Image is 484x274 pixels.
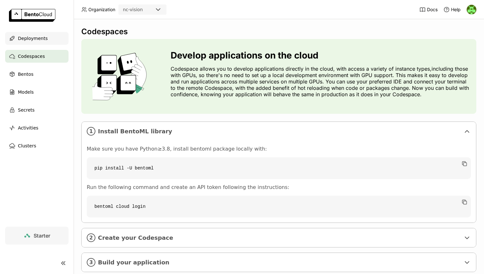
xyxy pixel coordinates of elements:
[34,232,50,239] span: Starter
[9,9,55,22] img: logo
[87,127,95,136] i: 1
[87,233,95,242] i: 2
[87,157,471,179] code: pip install -U bentoml
[88,7,115,12] span: Organization
[82,253,476,272] div: 3Build your application
[5,121,69,134] a: Activities
[5,227,69,245] a: Starter
[98,259,461,266] span: Build your application
[5,104,69,116] a: Secrets
[18,88,34,96] span: Models
[143,7,144,13] input: Selected nc-vision.
[443,6,461,13] div: Help
[87,146,471,152] p: Make sure you have Python≥3.8, install bentoml package locally with:
[5,32,69,45] a: Deployments
[5,86,69,98] a: Models
[467,5,476,14] img: Senad Redzic
[98,128,461,135] span: Install BentoML library
[86,52,155,100] img: cover onboarding
[171,50,471,60] h3: Develop applications on the cloud
[98,234,461,241] span: Create your Codespace
[82,122,476,141] div: 1Install BentoML library
[18,35,48,42] span: Deployments
[171,66,471,98] p: Codespace allows you to develop applications directly in the cloud, with access a variety of inst...
[18,52,45,60] span: Codespaces
[5,50,69,63] a: Codespaces
[18,106,35,114] span: Secrets
[82,228,476,247] div: 2Create your Codespace
[87,184,471,191] p: Run the following command and create an API token following the instructions:
[5,68,69,81] a: Bentos
[123,6,143,13] div: nc-vision
[427,7,438,12] span: Docs
[18,124,38,132] span: Activities
[18,70,33,78] span: Bentos
[451,7,461,12] span: Help
[18,142,36,150] span: Clusters
[419,6,438,13] a: Docs
[87,196,471,217] code: bentoml cloud login
[87,258,95,267] i: 3
[5,139,69,152] a: Clusters
[81,27,476,36] div: Codespaces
